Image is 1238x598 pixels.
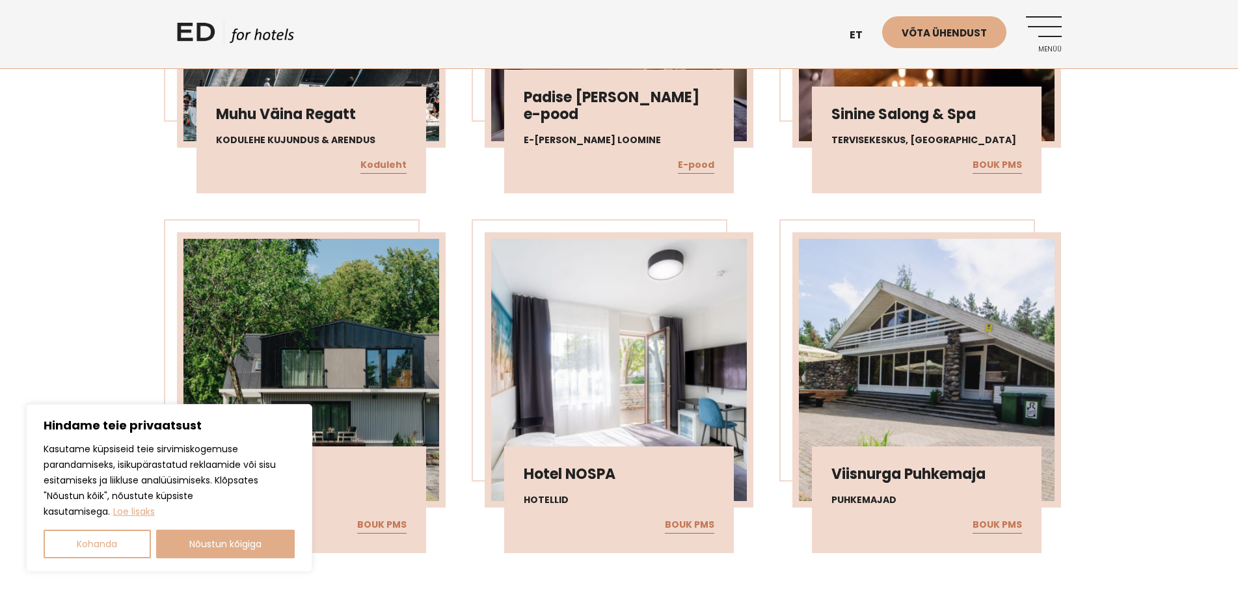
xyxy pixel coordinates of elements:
[831,133,1022,147] h4: Tervisekeskus, [GEOGRAPHIC_DATA]
[843,20,882,51] a: et
[831,493,1022,507] h4: Puhkemajad
[216,133,407,147] h4: Kodulehe kujundus & arendus
[44,418,295,433] p: Hindame teie privaatsust
[177,20,294,52] a: ED HOTELS
[113,504,155,519] a: Loe lisaks
[183,239,439,501] img: TUN2663-scaled-1-450x450.jpg
[831,466,1022,483] h3: Viisnurga Puhkemaja
[799,239,1055,501] img: Screenshot-2025-07-04-at-09.32.26-450x450.png
[678,157,714,174] a: E-pood
[216,106,407,123] h3: Muhu Väina Regatt
[665,517,714,534] a: BOUK PMS
[44,530,151,558] button: Kohanda
[491,239,747,501] img: U7ZLS87QSXEVUZ4B4Y-450x450.jpeg
[1026,46,1062,53] span: Menüü
[973,517,1022,534] a: BOUK PMS
[882,16,1006,48] a: Võta ühendust
[1026,16,1062,52] a: Menüü
[973,157,1022,174] a: BOUK PMS
[524,133,714,147] h4: E-[PERSON_NAME] loomine
[156,530,295,558] button: Nõustun kõigiga
[360,157,407,174] a: Koduleht
[524,89,714,124] h3: Padise [PERSON_NAME] e-pood
[524,466,714,483] h3: Hotel NOSPA
[524,493,714,507] h4: Hotellid
[357,517,407,534] a: BOUK PMS
[831,106,1022,123] h3: Sinine Salong & Spa
[44,441,295,519] p: Kasutame küpsiseid teie sirvimiskogemuse parandamiseks, isikupärastatud reklaamide või sisu esita...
